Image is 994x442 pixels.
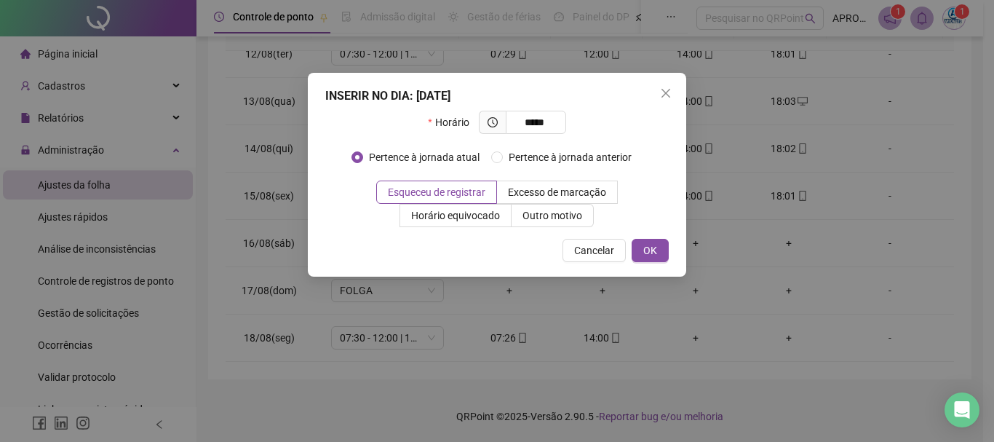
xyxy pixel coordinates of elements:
[643,242,657,259] span: OK
[574,242,614,259] span: Cancelar
[325,87,669,105] div: INSERIR NO DIA : [DATE]
[522,210,582,221] span: Outro motivo
[388,186,485,198] span: Esqueceu de registrar
[363,149,485,165] span: Pertence à jornada atual
[945,392,979,427] div: Open Intercom Messenger
[411,210,500,221] span: Horário equivocado
[632,239,669,262] button: OK
[660,87,672,99] span: close
[562,239,626,262] button: Cancelar
[654,82,677,105] button: Close
[488,117,498,127] span: clock-circle
[503,149,637,165] span: Pertence à jornada anterior
[508,186,606,198] span: Excesso de marcação
[428,111,478,134] label: Horário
